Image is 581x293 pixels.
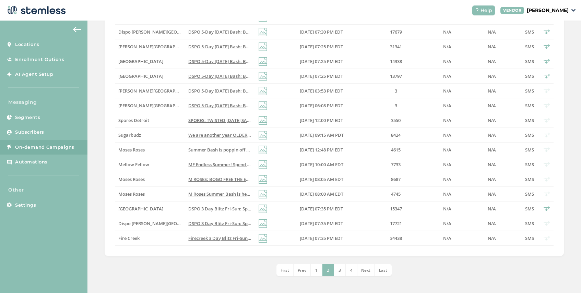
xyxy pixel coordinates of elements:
label: Firecreek 3 Day Blitz Fri-Sun: Spend $50 get $10 off, $100 get $20 off, $200 get $50 off! 100+ de... [188,235,252,241]
span: Subscribers [15,129,44,136]
label: 4745 [365,191,427,197]
label: Dispo Whitmore Lake [118,29,182,35]
label: SPORES: TWISTED TUESDAY SALE TILL 8pm! 1 DAY ONLY DON'T MISS THESE DEALS! Tap link for details Re... [188,118,252,123]
img: icon-img-d887fa0c.svg [259,87,267,95]
span: 8424 [391,132,401,138]
label: N/A [434,162,461,168]
label: N/A [434,221,461,227]
label: N/A [434,147,461,153]
span: [DATE] 03:53 PM EDT [300,88,343,94]
label: MF Endless Summer! Spend $150+ & get a FREE Mini Mystery Bundle Ends 8/29 @10AM EST Reply END to ... [188,162,252,168]
label: DSPO 5-Day Labor Day Bash: Buy a zip, get 1/2 zip FREE storewide + 40% off top 15 brands. Click l... [188,103,252,109]
label: DSPO 5-Day Labor Day Bash: Buy a zip, get 1/2 zip FREE storewide + 40% off top 15 brands. Click l... [188,59,252,64]
img: logo-dark-0685b13c.svg [5,3,66,17]
img: icon-img-d887fa0c.svg [259,116,267,125]
span: N/A [443,88,451,94]
span: N/A [443,161,451,168]
span: 3 [339,267,341,273]
label: SMS [523,191,536,197]
span: [PERSON_NAME][GEOGRAPHIC_DATA] [118,88,198,94]
label: N/A [468,221,516,227]
label: 08/27/2025 07:30 PM EDT [300,29,358,35]
span: Dispo [PERSON_NAME][GEOGRAPHIC_DATA] [118,220,212,227]
span: 17721 [390,220,402,227]
span: 31341 [390,44,402,50]
label: 34438 [365,235,427,241]
span: N/A [488,73,496,79]
label: N/A [468,73,516,79]
label: DSPO 3 Day Blitz Fri-Sun: Spend $50 get $10 off, $100 get $20 off, $200 get $50 off! Over 100 dea... [188,206,252,212]
label: 08/26/2025 06:08 PM EDT [300,103,358,109]
span: Next [361,267,370,273]
span: DSPO 5-Day [DATE] Bash: Buy a zip, get 1/2 zip FREE storewide + 40% off top 15 brands. Click link... [188,58,453,64]
label: 08/21/2025 07:35 PM EDT [300,221,358,227]
span: N/A [443,147,451,153]
span: N/A [443,29,451,35]
img: icon-arrow-back-accent-c549486e.svg [73,27,81,32]
span: N/A [488,102,496,109]
img: icon-img-d887fa0c.svg [259,28,267,36]
label: N/A [468,88,516,94]
span: N/A [488,206,496,212]
label: 17679 [365,29,427,35]
label: 08/22/2025 08:05 AM EDT [300,176,358,182]
span: N/A [488,220,496,227]
label: N/A [468,103,516,109]
label: N/A [468,59,516,64]
label: N/A [434,118,461,123]
label: SMS [523,176,536,182]
label: DSPO 5-Day Labor Day Bash: Buy a zip, get 1/2 zip FREE storewide + 40% off top 15 brands. Click l... [188,88,252,94]
span: Fire Creek [118,235,140,241]
span: [DATE] 07:30 PM EDT [300,29,343,35]
label: Dispo Bay City North [118,59,182,64]
label: Dispo Hazel Park [118,44,182,50]
label: N/A [468,147,516,153]
span: SMS [525,73,534,79]
label: Spores Detroit [118,118,182,123]
span: [DATE] 08:00 AM EDT [300,191,343,197]
label: 08/22/2025 08:00 AM EDT [300,191,358,197]
img: icon-img-d887fa0c.svg [259,190,267,198]
img: icon-img-d887fa0c.svg [259,219,267,228]
label: N/A [434,59,461,64]
label: 08/23/2025 09:15 AM PDT [300,132,358,138]
label: 08/22/2025 12:48 PM EDT [300,147,358,153]
img: icon-help-white-03924b79.svg [475,8,479,12]
iframe: Chat Widget [547,260,581,293]
span: [DATE] 09:15 AM PDT [300,132,344,138]
label: N/A [468,162,516,168]
span: Mellow Fellow [118,161,149,168]
label: N/A [434,132,461,138]
span: SMS [525,176,534,182]
span: [DATE] 12:00 PM EDT [300,117,343,123]
label: DSPO 5-Day Labor Day Bash: Buy a zip, get 1/2 zip FREE storewide + 40% off top 15 brands. Click l... [188,44,252,50]
label: SMS [523,29,536,35]
span: Last [379,267,387,273]
span: SMS [525,161,534,168]
span: N/A [443,44,451,50]
span: SMS [525,29,534,35]
span: N/A [443,102,451,109]
label: DSPO 5-Day Labor Day Bash: Buy a zip, get 1/2 zip FREE storewide + 40% off top 15 brands. Click l... [188,29,252,35]
span: MF Endless Summer! Spend $150+ & get a FREE Mini Mystery Bundle Ends [DATE]10AM EST Reply END to ... [188,161,420,168]
span: 1 [315,267,318,273]
span: N/A [488,132,496,138]
label: 7733 [365,162,427,168]
span: Automations [15,159,48,166]
p: [PERSON_NAME] [527,7,569,14]
label: M Roses Summer Bash is here! BOGO deals with FREE food and live DJ @Waterford store. Open 9am Fir... [188,191,252,197]
label: 08/27/2025 03:53 PM EDT [300,88,358,94]
span: [DATE] 12:48 PM EDT [300,147,343,153]
span: Enrollment Options [15,56,64,63]
label: N/A [434,103,461,109]
label: Dispo Whitmore Lake [118,221,182,227]
span: [DATE] 10:00 AM EDT [300,161,343,168]
label: M ROSES: BOGO FREE THE ENTIRE PORT HURON STORE & FIRST 200 PPL GET A FREE GOODIE BAG + MORE AUGUS... [188,176,252,182]
span: [DATE] 07:25 PM EDT [300,73,343,79]
label: 4615 [365,147,427,153]
label: 08/27/2025 07:25 PM EDT [300,44,358,50]
span: 4 [350,267,353,273]
span: 3 [395,88,397,94]
img: icon-img-d887fa0c.svg [259,234,267,243]
img: icon-img-d887fa0c.svg [259,42,267,51]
